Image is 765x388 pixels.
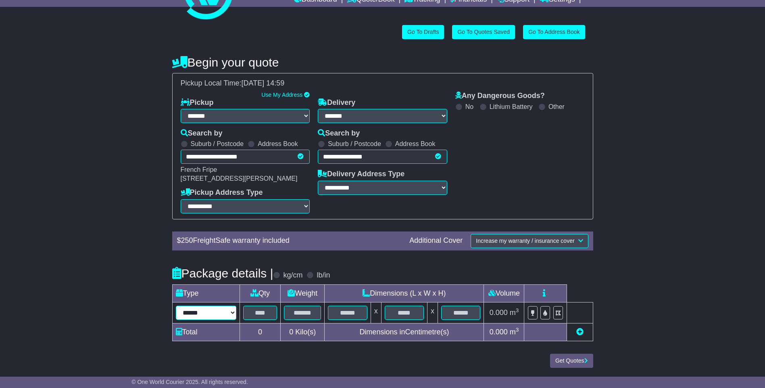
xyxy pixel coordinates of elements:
span: French Fripe [181,166,217,173]
label: lb/in [317,271,330,280]
div: Pickup Local Time: [177,79,589,88]
td: Weight [281,284,325,302]
span: [STREET_ADDRESS][PERSON_NAME] [181,175,298,182]
td: x [427,302,438,323]
td: Type [172,284,240,302]
span: 250 [181,236,193,244]
a: Use My Address [261,92,302,98]
td: Kilo(s) [281,323,325,341]
label: Any Dangerous Goods? [455,92,545,100]
sup: 3 [516,327,519,333]
label: Address Book [258,140,298,148]
label: Address Book [395,140,436,148]
label: Suburb / Postcode [328,140,381,148]
a: Go To Quotes Saved [452,25,515,39]
span: Increase my warranty / insurance cover [476,238,574,244]
td: Qty [240,284,281,302]
button: Increase my warranty / insurance cover [471,234,588,248]
sup: 3 [516,307,519,313]
label: Suburb / Postcode [191,140,244,148]
a: Go To Drafts [402,25,444,39]
label: Search by [318,129,360,138]
span: © One World Courier 2025. All rights reserved. [131,379,248,385]
label: kg/cm [283,271,302,280]
span: 0.000 [490,328,508,336]
h4: Begin your quote [172,56,593,69]
span: m [510,328,519,336]
a: Add new item [576,328,584,336]
label: Delivery [318,98,355,107]
td: x [371,302,381,323]
span: 0 [289,328,293,336]
td: Dimensions (L x W x H) [325,284,484,302]
label: Pickup [181,98,214,107]
label: No [465,103,473,111]
label: Delivery Address Type [318,170,404,179]
h4: Package details | [172,267,273,280]
a: Go To Address Book [523,25,585,39]
td: Dimensions in Centimetre(s) [325,323,484,341]
label: Other [548,103,565,111]
button: Get Quotes [550,354,593,368]
td: Total [172,323,240,341]
label: Lithium Battery [490,103,533,111]
div: Additional Cover [405,236,467,245]
span: [DATE] 14:59 [242,79,285,87]
span: m [510,309,519,317]
label: Pickup Address Type [181,188,263,197]
label: Search by [181,129,223,138]
td: Volume [484,284,524,302]
div: $ FreightSafe warranty included [173,236,406,245]
td: 0 [240,323,281,341]
span: 0.000 [490,309,508,317]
